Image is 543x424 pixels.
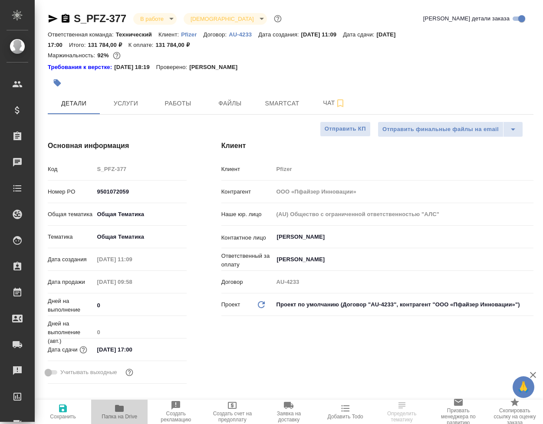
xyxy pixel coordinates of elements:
div: Общая Тематика [94,230,187,244]
p: Ответственный за оплату [221,252,273,269]
span: Заявка на доставку [266,411,312,423]
div: В работе [184,13,267,25]
p: Контрагент [221,187,273,196]
button: Призвать менеджера по развитию [430,400,487,424]
button: Скопировать ссылку [60,13,71,24]
input: Пустое поле [94,326,187,339]
div: Проект по умолчанию (Договор "AU-4233", контрагент "ООО «Пфайзер Инновации»") [273,297,533,312]
p: [DATE] 11:09 [301,31,343,38]
p: Тематика [48,233,94,241]
div: split button [378,122,523,137]
p: Клиент [221,165,273,174]
span: 🙏 [516,378,531,396]
p: [PERSON_NAME] [189,63,244,72]
input: ✎ Введи что-нибудь [94,299,187,312]
button: Сохранить [35,400,91,424]
a: S_PFZ-377 [74,13,126,24]
p: Дней на выполнение [48,297,94,314]
span: Учитывать выходные [60,368,117,377]
span: Файлы [209,98,251,109]
p: Договор: [203,31,229,38]
p: Общая тематика [48,210,94,219]
input: Пустое поле [273,163,533,175]
p: Клиент: [158,31,181,38]
p: [DATE] 18:19 [114,63,156,72]
span: Отправить финальные файлы на email [382,125,499,135]
p: 131 784,00 ₽ [155,42,196,48]
input: Пустое поле [94,276,170,288]
span: Услуги [105,98,147,109]
p: Контактное лицо [221,233,273,242]
input: Пустое поле [94,253,170,266]
button: Скопировать ссылку для ЯМессенджера [48,13,58,24]
span: [PERSON_NAME] детали заказа [423,14,510,23]
p: Договор [221,278,273,286]
div: Общая Тематика [94,207,187,222]
p: Номер PO [48,187,94,196]
p: Дата сдачи [48,345,78,354]
p: Дата создания: [258,31,301,38]
p: Маржинальность: [48,52,97,59]
span: Папка на Drive [102,414,137,420]
button: Скопировать ссылку на оценку заказа [487,400,543,424]
button: Open [529,236,530,238]
span: Чат [313,98,355,108]
input: Пустое поле [94,163,187,175]
button: Добавить тэг [48,73,67,92]
input: Пустое поле [273,208,533,220]
input: Пустое поле [273,276,533,288]
span: Smartcat [261,98,303,109]
h4: Клиент [221,141,533,151]
p: Код [48,165,94,174]
button: Создать счет на предоплату [204,400,260,424]
p: Дата сдачи: [343,31,376,38]
p: 131 784,00 ₽ [88,42,128,48]
button: Заявка на доставку [260,400,317,424]
span: Отправить КП [325,124,366,134]
button: В работе [138,15,166,23]
p: Проект [221,300,240,309]
button: [DEMOGRAPHIC_DATA] [188,15,256,23]
a: Требования к верстке: [48,63,114,72]
button: Отправить финальные файлы на email [378,122,504,137]
p: Технический [116,31,158,38]
button: Отправить КП [320,122,371,137]
p: Дата создания [48,255,94,264]
p: Pfizer [181,31,203,38]
button: Папка на Drive [91,400,148,424]
p: Дата продажи [48,278,94,286]
p: 92% [97,52,111,59]
button: Если добавить услуги и заполнить их объемом, то дата рассчитается автоматически [78,344,89,355]
button: Определить тематику [374,400,430,424]
input: ✎ Введи что-нибудь [94,343,170,356]
span: Работы [157,98,199,109]
div: Нажми, чтобы открыть папку с инструкцией [48,63,114,72]
button: Добавить Todo [317,400,374,424]
p: Итого: [69,42,88,48]
svg: Подписаться [335,98,346,108]
a: AU-4233 [229,30,258,38]
button: Доп статусы указывают на важность/срочность заказа [272,13,283,24]
span: Сохранить [50,414,76,420]
a: Pfizer [181,30,203,38]
h4: Основная информация [48,141,187,151]
input: Пустое поле [273,185,533,198]
p: AU-4233 [229,31,258,38]
button: Open [529,259,530,260]
p: Ответственная команда: [48,31,116,38]
span: Создать счет на предоплату [209,411,255,423]
p: К оплате: [128,42,156,48]
button: 8419.20 RUB; [111,50,122,61]
span: Определить тематику [379,411,425,423]
button: 🙏 [513,376,534,398]
p: Проверено: [156,63,190,72]
button: Создать рекламацию [148,400,204,424]
span: Добавить Todo [327,414,363,420]
button: Выбери, если сб и вс нужно считать рабочими днями для выполнения заказа. [124,367,135,378]
div: В работе [133,13,177,25]
input: ✎ Введи что-нибудь [94,185,187,198]
span: Создать рекламацию [153,411,199,423]
p: Дней на выполнение (авт.) [48,319,94,345]
span: Детали [53,98,95,109]
p: Наше юр. лицо [221,210,273,219]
